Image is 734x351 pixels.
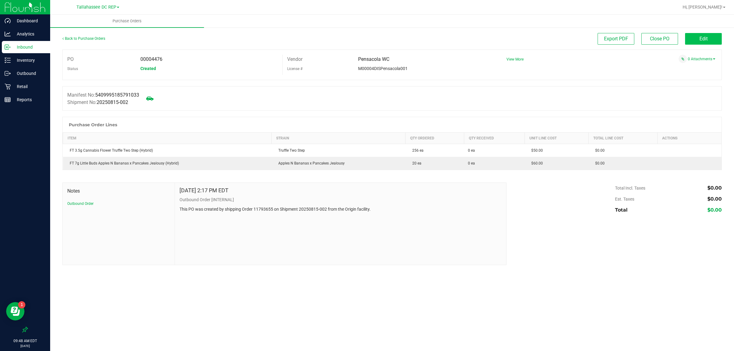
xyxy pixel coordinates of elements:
[615,186,645,190] span: Total Incl. Taxes
[144,92,156,105] span: Mark as not Arrived
[67,99,128,106] label: Shipment No:
[658,133,721,144] th: Actions
[592,161,605,165] span: $0.00
[464,133,525,144] th: Qty Received
[650,36,669,42] span: Close PO
[180,206,502,212] p: This PO was created by shipping Order 11793655 on Shipment 20250815-002 from the Origin facility.
[67,161,268,166] div: FT 7g Little Buds Apples N Bananas x Pancakes Jealousy (Hybrid)
[67,201,94,206] button: Outbound Order
[5,31,11,37] inline-svg: Analytics
[358,66,408,71] span: M00004DISPensacola001
[62,36,105,41] a: Back to Purchase Orders
[11,43,47,51] p: Inbound
[50,15,204,28] a: Purchase Orders
[5,83,11,90] inline-svg: Retail
[5,70,11,76] inline-svg: Outbound
[180,187,228,194] h4: [DATE] 2:17 PM EDT
[707,207,722,213] span: $0.00
[588,133,657,144] th: Total Line Cost
[140,66,156,71] span: Created
[5,44,11,50] inline-svg: Inbound
[97,99,128,105] span: 20250815-002
[707,185,722,191] span: $0.00
[180,197,502,203] p: Outbound Order [INTERNAL]
[468,148,475,153] span: 0 ea
[5,97,11,103] inline-svg: Reports
[679,55,687,63] span: Attach a document
[685,33,722,45] button: Edit
[67,91,139,99] label: Manifest No:
[67,64,78,73] label: Status
[275,161,345,165] span: Apples N Bananas x Pancakes Jealousy
[22,327,28,333] label: Pin the sidebar to full width on large screens
[67,148,268,153] div: FT 3.5g Cannabis Flower Truffle Two Step (Hybrid)
[699,36,708,42] span: Edit
[18,301,25,309] iframe: Resource center unread badge
[5,18,11,24] inline-svg: Dashboard
[104,18,150,24] span: Purchase Orders
[287,64,302,73] label: License #
[11,17,47,24] p: Dashboard
[528,161,543,165] span: $60.00
[641,33,678,45] button: Close PO
[11,96,47,103] p: Reports
[525,133,588,144] th: Unit Line Cost
[3,338,47,344] p: 09:48 AM EDT
[406,133,464,144] th: Qty Ordered
[468,161,475,166] span: 0 ea
[140,56,162,62] span: 00004476
[3,344,47,348] p: [DATE]
[604,36,628,42] span: Export PDF
[63,133,272,144] th: Item
[506,57,524,61] a: View More
[688,57,715,61] a: 0 Attachments
[287,55,302,64] label: Vendor
[67,55,74,64] label: PO
[598,33,634,45] button: Export PDF
[409,148,424,153] span: 256 ea
[76,5,116,10] span: Tallahassee DC REP
[683,5,722,9] span: Hi, [PERSON_NAME]!
[528,148,543,153] span: $50.00
[11,83,47,90] p: Retail
[6,302,24,320] iframe: Resource center
[67,187,170,195] span: Notes
[592,148,605,153] span: $0.00
[615,207,628,213] span: Total
[707,196,722,202] span: $0.00
[358,56,389,62] span: Pensacola WC
[615,197,634,201] span: Est. Taxes
[11,30,47,38] p: Analytics
[275,148,305,153] span: Truffle Two Step
[69,122,117,127] h1: Purchase Order Lines
[409,161,421,165] span: 20 ea
[5,57,11,63] inline-svg: Inventory
[11,57,47,64] p: Inventory
[11,70,47,77] p: Outbound
[272,133,406,144] th: Strain
[95,92,139,98] span: 5409995185791033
